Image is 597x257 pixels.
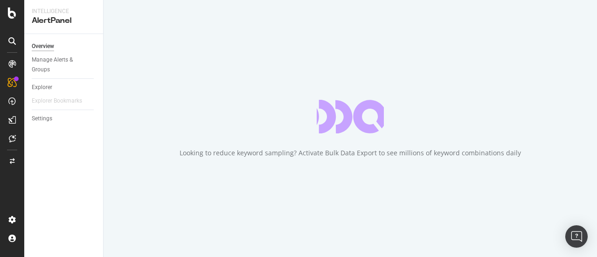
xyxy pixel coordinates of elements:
[32,42,97,51] a: Overview
[32,83,52,92] div: Explorer
[32,83,97,92] a: Explorer
[565,225,588,248] div: Open Intercom Messenger
[32,7,96,15] div: Intelligence
[32,96,82,106] div: Explorer Bookmarks
[32,114,97,124] a: Settings
[32,114,52,124] div: Settings
[32,55,88,75] div: Manage Alerts & Groups
[32,55,97,75] a: Manage Alerts & Groups
[317,100,384,133] div: animation
[32,42,54,51] div: Overview
[180,148,521,158] div: Looking to reduce keyword sampling? Activate Bulk Data Export to see millions of keyword combinat...
[32,15,96,26] div: AlertPanel
[32,96,91,106] a: Explorer Bookmarks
